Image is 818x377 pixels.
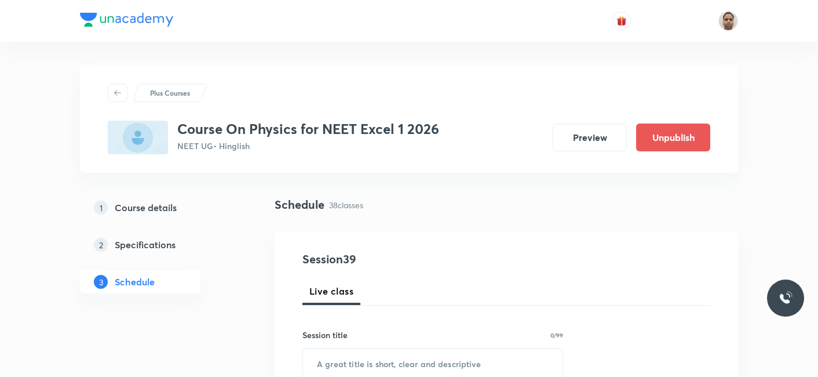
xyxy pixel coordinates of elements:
p: 3 [94,275,108,289]
button: Unpublish [636,124,710,151]
h4: Session 39 [302,251,514,268]
h6: Session title [302,329,348,341]
h5: Specifications [115,238,176,252]
button: Preview [553,124,627,151]
img: avatar [616,16,627,26]
h3: Course On Physics for NEET Excel 1 2026 [177,121,439,137]
a: Company Logo [80,13,173,30]
img: ttu [779,291,793,305]
span: Live class [309,284,353,298]
img: 88232239-CDE0-4E86-9E04-5DF1B111AEAB_plus.png [108,121,168,154]
p: Plus Courses [150,88,190,98]
p: 0/99 [550,332,563,338]
button: avatar [612,12,631,30]
h5: Course details [115,201,177,215]
p: NEET UG • Hinglish [177,140,439,152]
a: 1Course details [80,196,238,219]
h4: Schedule [275,196,324,213]
a: 2Specifications [80,233,238,256]
p: 2 [94,238,108,252]
p: 38 classes [329,199,363,211]
img: Shekhar Banerjee [718,11,738,31]
p: 1 [94,201,108,215]
h5: Schedule [115,275,155,289]
img: Company Logo [80,13,173,27]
